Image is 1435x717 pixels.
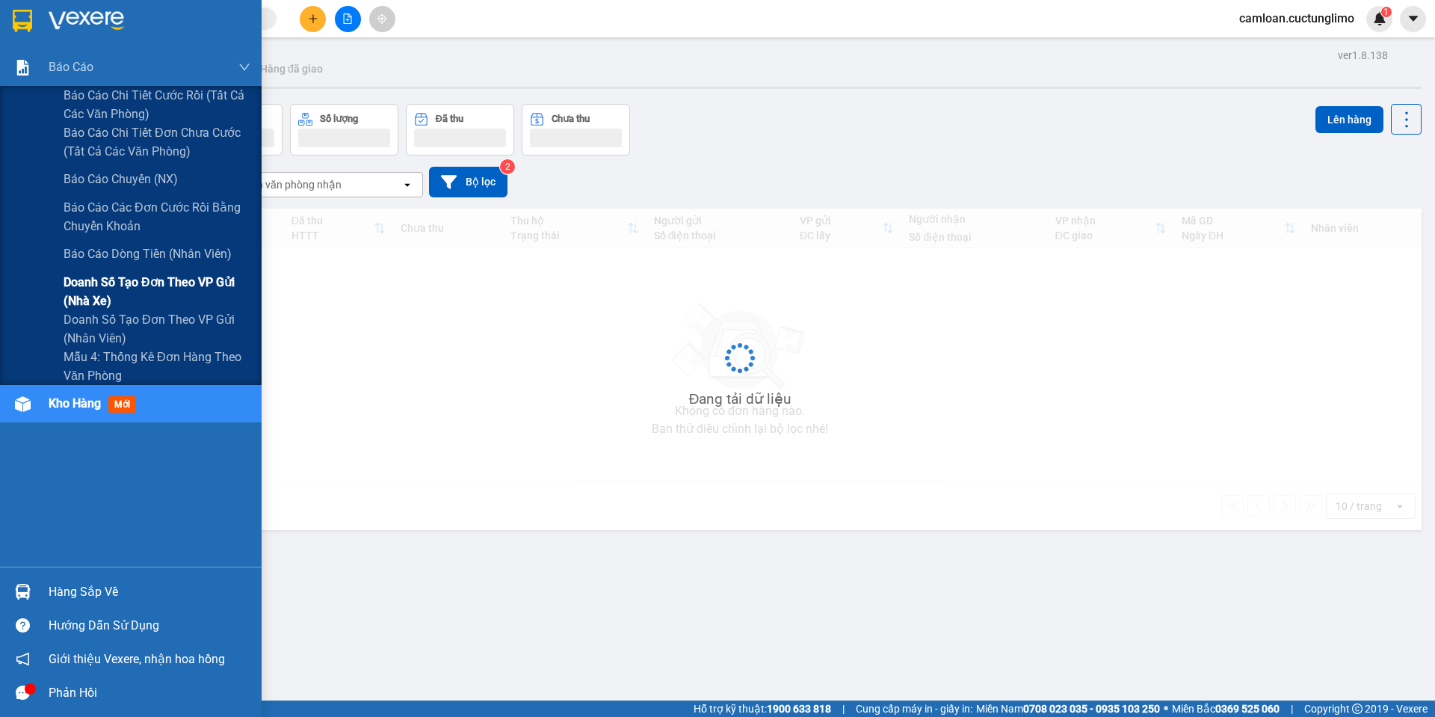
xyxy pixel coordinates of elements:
[1215,703,1280,715] strong: 0369 525 060
[429,167,507,197] button: Bộ lọc
[842,701,845,717] span: |
[16,652,30,666] span: notification
[49,615,250,637] div: Hướng dẫn sử dụng
[290,104,398,156] button: Số lượng
[1400,6,1426,32] button: caret-down
[238,177,342,192] div: Chọn văn phòng nhận
[500,159,515,174] sup: 2
[1227,9,1366,28] span: camloan.cuctunglimo
[16,686,30,700] span: message
[15,60,31,76] img: solution-icon
[436,114,463,124] div: Đã thu
[342,13,353,24] span: file-add
[16,618,30,633] span: question-circle
[64,86,250,123] span: Báo cáo chi tiết cước rồi (tất cả các văn phòng)
[1164,706,1168,712] span: ⚪️
[335,6,361,32] button: file-add
[856,701,972,717] span: Cung cấp máy in - giấy in:
[406,104,514,156] button: Đã thu
[1172,701,1280,717] span: Miền Bắc
[976,701,1160,717] span: Miền Nam
[320,114,358,124] div: Số lượng
[248,51,335,87] button: Hàng đã giao
[1383,7,1389,17] span: 1
[64,198,250,236] span: Báo cáo các đơn cước rồi bằng chuyển khoản
[64,244,232,263] span: Báo cáo dòng tiền (nhân viên)
[49,396,101,410] span: Kho hàng
[49,581,250,603] div: Hàng sắp về
[13,10,32,32] img: logo-vxr
[689,388,791,410] div: Đang tải dữ liệu
[694,701,831,717] span: Hỗ trợ kỹ thuật:
[238,61,250,73] span: down
[1315,106,1383,133] button: Lên hàng
[64,170,178,188] span: Báo cáo chuyến (NX)
[1023,703,1160,715] strong: 0708 023 035 - 0935 103 250
[552,114,590,124] div: Chưa thu
[401,179,413,191] svg: open
[64,310,250,348] span: Doanh số tạo đơn theo VP gửi (nhân viên)
[108,396,136,413] span: mới
[300,6,326,32] button: plus
[49,682,250,704] div: Phản hồi
[377,13,387,24] span: aim
[49,650,225,668] span: Giới thiệu Vexere, nhận hoa hồng
[15,396,31,412] img: warehouse-icon
[64,123,250,161] span: Báo cáo chi tiết đơn chưa cước (Tất cả các văn phòng)
[1381,7,1392,17] sup: 1
[767,703,831,715] strong: 1900 633 818
[308,13,318,24] span: plus
[15,584,31,600] img: warehouse-icon
[1407,12,1420,25] span: caret-down
[369,6,395,32] button: aim
[1352,704,1363,714] span: copyright
[522,104,630,156] button: Chưa thu
[1373,12,1386,25] img: icon-new-feature
[49,58,93,76] span: Báo cáo
[64,273,250,310] span: Doanh số tạo đơn theo VP gửi (nhà xe)
[64,348,250,385] span: Mẫu 4: Thống kê đơn hàng theo văn phòng
[1291,701,1293,717] span: |
[1338,47,1388,64] div: ver 1.8.138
